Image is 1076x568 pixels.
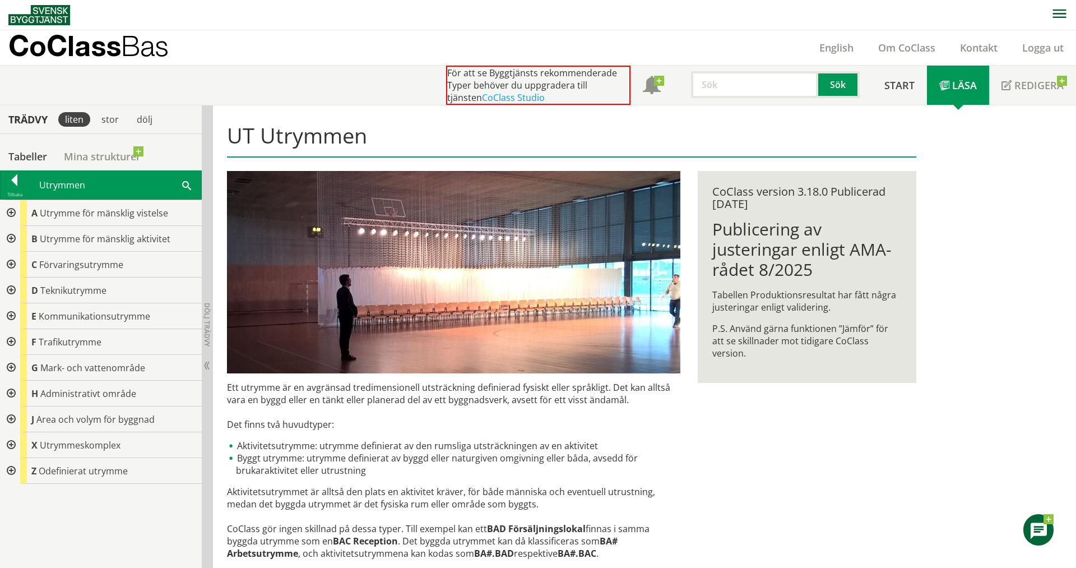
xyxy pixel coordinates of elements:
[333,535,398,547] strong: BAC Reception
[40,362,145,374] span: Mark- och vattenområde
[989,66,1076,105] a: Redigera
[8,39,169,52] p: CoClass
[39,465,128,477] span: Odefinierat utrymme
[39,336,101,348] span: Trafikutrymme
[31,207,38,219] span: A
[40,387,136,400] span: Administrativt område
[227,452,680,477] li: Byggt utrymme: utrymme definierat av byggd eller naturgiven omgivning eller båda, avsedd för bruk...
[818,71,860,98] button: Sök
[31,310,36,322] span: E
[8,5,70,25] img: Svensk Byggtjänst
[872,66,927,105] a: Start
[807,41,866,54] a: English
[31,413,34,426] span: J
[202,303,212,347] span: Dölj trädvy
[227,535,618,560] strong: BA# Arbetsutrymme
[31,387,38,400] span: H
[227,171,680,373] img: utrymme.jpg
[227,123,916,158] h1: UT Utrymmen
[40,207,168,219] span: Utrymme för mänsklig vistelse
[487,523,586,535] strong: BAD Försäljningslokal
[948,41,1010,54] a: Kontakt
[1,190,29,199] div: Tillbaka
[31,336,36,348] span: F
[130,112,159,127] div: dölj
[712,186,901,210] div: CoClass version 3.18.0 Publicerad [DATE]
[40,284,106,297] span: Teknikutrymme
[55,142,149,170] a: Mina strukturer
[712,289,901,313] p: Tabellen Produktionsresultat har fått några justeringar enligt validering.
[558,547,596,560] strong: BA#.BAC
[95,112,126,127] div: stor
[2,113,54,126] div: Trädvy
[227,440,680,452] li: Aktivitetsutrymme: utrymme definierat av den rumsliga utsträckningen av en aktivitet
[182,179,191,191] span: Sök i tabellen
[712,219,901,280] h1: Publicering av justeringar enligt AMA-rådet 8/2025
[31,362,38,374] span: G
[691,71,818,98] input: Sök
[31,439,38,451] span: X
[474,547,514,560] strong: BA#.BAD
[36,413,155,426] span: Area och volym för byggnad
[40,233,170,245] span: Utrymme för mänsklig aktivitet
[927,66,989,105] a: Läsa
[29,171,201,199] div: Utrymmen
[884,78,915,92] span: Start
[58,112,90,127] div: liten
[643,77,661,95] span: Notifikationer
[8,30,193,65] a: CoClassBas
[446,66,630,105] div: För att se Byggtjänsts rekommenderade Typer behöver du uppgradera till tjänsten
[39,310,150,322] span: Kommunikationsutrymme
[31,258,37,271] span: C
[40,439,120,451] span: Utrymmeskomplex
[31,465,36,477] span: Z
[952,78,977,92] span: Läsa
[712,322,901,359] p: P.S. Använd gärna funktionen ”Jämför” för att se skillnader mot tidigare CoClass version.
[1014,78,1064,92] span: Redigera
[39,258,123,271] span: Förvaringsutrymme
[1010,41,1076,54] a: Logga ut
[121,29,169,62] span: Bas
[866,41,948,54] a: Om CoClass
[482,91,545,104] a: CoClass Studio
[31,284,38,297] span: D
[31,233,38,245] span: B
